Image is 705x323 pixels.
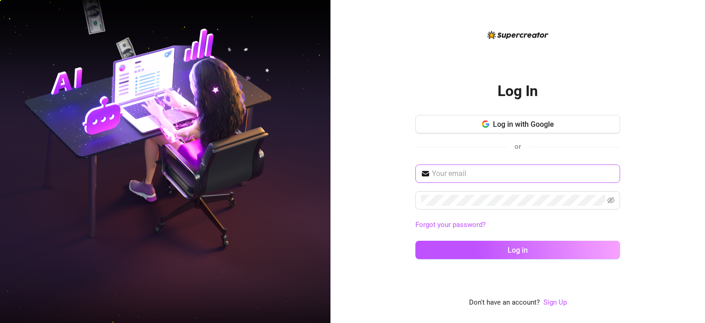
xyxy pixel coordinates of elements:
[415,221,486,229] a: Forgot your password?
[543,298,567,306] a: Sign Up
[493,120,554,129] span: Log in with Google
[415,115,620,133] button: Log in with Google
[487,31,548,39] img: logo-BBDzfeDw.svg
[515,142,521,151] span: or
[543,297,567,308] a: Sign Up
[607,197,615,204] span: eye-invisible
[415,241,620,259] button: Log in
[469,297,540,308] span: Don't have an account?
[508,246,528,255] span: Log in
[432,168,615,179] input: Your email
[415,220,620,231] a: Forgot your password?
[498,82,538,101] h2: Log In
